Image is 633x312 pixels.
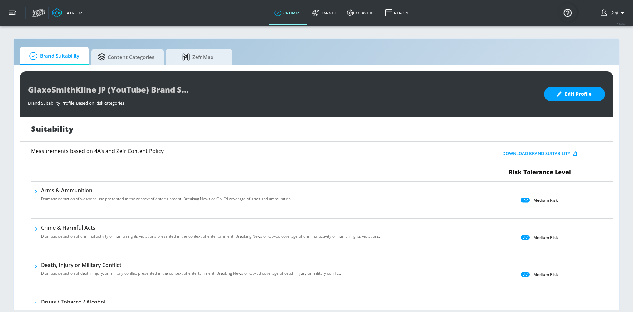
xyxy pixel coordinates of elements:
[557,90,592,98] span: Edit Profile
[501,148,579,158] button: Download Brand Suitability
[41,196,292,202] p: Dramatic depiction of weapons use presented in the context of entertainment. Breaking News or Op–...
[41,224,380,231] h6: Crime & Harmful Acts
[41,261,341,269] h6: Death, Injury or Military Conflict
[558,3,577,22] button: Open Resource Center
[41,224,380,243] div: Crime & Harmful ActsDramatic depiction of criminal activity or human rights violations presented ...
[27,48,79,64] span: Brand Suitability
[380,1,414,25] a: Report
[608,10,618,16] span: login as: fumiya.nakamura@mbk-digital.co.jp
[28,97,537,106] div: Brand Suitability Profile: Based on Risk categories
[98,49,154,65] span: Content Categories
[41,298,457,306] h6: Drugs / Tobacco / Alcohol
[41,233,380,239] p: Dramatic depiction of criminal activity or human rights violations presented in the context of en...
[41,261,341,280] div: Death, Injury or Military ConflictDramatic depiction of death, injury, or military conflict prese...
[533,234,558,241] p: Medium Risk
[52,8,83,18] a: Atrium
[41,187,292,194] h6: Arms & Ammunition
[509,168,571,176] span: Risk Tolerance Level
[173,49,223,65] span: Zefr Max
[533,197,558,204] p: Medium Risk
[617,22,626,25] span: v 4.25.4
[41,187,292,206] div: Arms & AmmunitionDramatic depiction of weapons use presented in the context of entertainment. Bre...
[64,10,83,16] div: Atrium
[601,9,626,17] button: 文哉
[269,1,307,25] a: optimize
[41,270,341,276] p: Dramatic depiction of death, injury, or military conflict presented in the context of entertainme...
[31,148,419,154] h6: Measurements based on 4A’s and Zefr Content Policy
[342,1,380,25] a: measure
[544,87,605,101] button: Edit Profile
[533,271,558,278] p: Medium Risk
[307,1,342,25] a: Target
[31,123,74,134] h1: Suitability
